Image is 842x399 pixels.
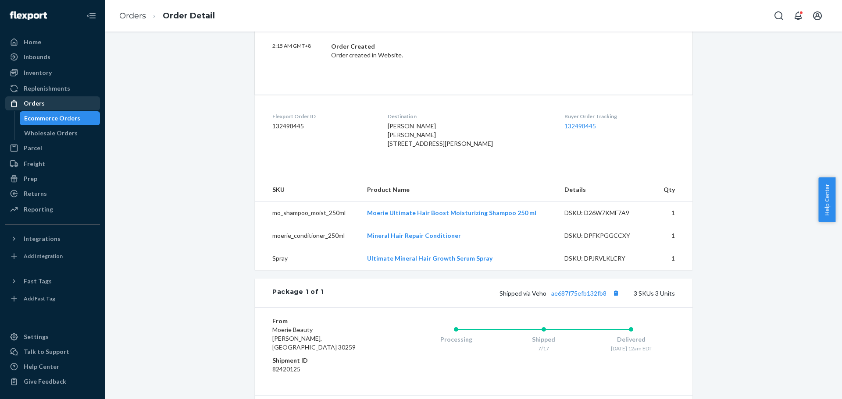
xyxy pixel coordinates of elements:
[818,177,835,222] button: Help Center
[564,208,647,217] div: DSKU: D26W7KMF7A9
[272,42,324,60] p: 2:15 AM GMT+8
[5,345,100,359] a: Talk to Support
[24,205,53,214] div: Reporting
[5,172,100,186] a: Prep
[112,3,222,29] ol: breadcrumbs
[5,374,100,388] button: Give Feedback
[24,295,55,302] div: Add Fast Tag
[24,362,59,371] div: Help Center
[770,7,788,25] button: Open Search Box
[24,332,49,341] div: Settings
[5,66,100,80] a: Inventory
[5,141,100,155] a: Parcel
[24,84,70,93] div: Replenishments
[24,277,52,286] div: Fast Tags
[24,53,50,61] div: Inbounds
[24,377,66,386] div: Give Feedback
[324,287,675,299] div: 3 SKUs 3 Units
[272,317,377,325] dt: From
[24,114,80,123] div: Ecommerce Orders
[10,11,47,20] img: Flexport logo
[24,99,45,108] div: Orders
[564,122,596,130] a: 132498445
[557,178,654,201] th: Details
[5,360,100,374] a: Help Center
[20,111,100,125] a: Ecommerce Orders
[500,345,588,352] div: 7/17
[610,287,621,299] button: Copy tracking number
[388,122,493,147] span: [PERSON_NAME] [PERSON_NAME] [STREET_ADDRESS][PERSON_NAME]
[5,50,100,64] a: Inbounds
[331,42,590,60] div: Order created in Website.
[272,356,377,365] dt: Shipment ID
[654,178,692,201] th: Qty
[367,254,492,262] a: Ultimate Mineral Hair Growth Serum Spray
[809,7,826,25] button: Open account menu
[654,224,692,247] td: 1
[24,234,61,243] div: Integrations
[24,174,37,183] div: Prep
[5,187,100,201] a: Returns
[255,224,360,247] td: moerie_conditioner_250ml
[272,287,324,299] div: Package 1 of 1
[163,11,215,21] a: Order Detail
[24,189,47,198] div: Returns
[500,335,588,344] div: Shipped
[272,113,374,120] dt: Flexport Order ID
[551,290,607,297] a: ae687f75efb132fb8
[654,247,692,270] td: 1
[5,35,100,49] a: Home
[564,113,675,120] dt: Buyer Order Tracking
[24,38,41,46] div: Home
[331,42,590,51] div: Order Created
[587,335,675,344] div: Delivered
[388,113,551,120] dt: Destination
[255,201,360,224] td: mo_shampoo_moist_250ml
[5,232,100,246] button: Integrations
[24,68,52,77] div: Inventory
[499,290,621,297] span: Shipped via Veho
[5,157,100,171] a: Freight
[5,292,100,306] a: Add Fast Tag
[654,201,692,224] td: 1
[587,345,675,352] div: [DATE] 12am EDT
[24,347,69,356] div: Talk to Support
[272,122,374,131] dd: 132498445
[5,81,100,95] a: Replenishments
[20,126,100,140] a: Wholesale Orders
[24,144,42,152] div: Parcel
[564,231,647,240] div: DSKU: DPFKPGGCCXY
[564,254,647,263] div: DSKU: DPJRVLKLCRY
[255,178,360,201] th: SKU
[367,209,536,216] a: Moerie Ultimate Hair Boost Moisturizing Shampoo 250 ml
[5,274,100,288] button: Fast Tags
[367,232,461,239] a: Mineral Hair Repair Conditioner
[789,7,807,25] button: Open notifications
[119,11,146,21] a: Orders
[5,330,100,344] a: Settings
[272,365,377,374] dd: 82420125
[5,249,100,263] a: Add Integration
[412,335,500,344] div: Processing
[24,159,45,168] div: Freight
[255,247,360,270] td: Spray
[5,96,100,110] a: Orders
[272,326,356,351] span: Moerie Beauty [PERSON_NAME], [GEOGRAPHIC_DATA] 30259
[24,252,63,260] div: Add Integration
[360,178,557,201] th: Product Name
[24,129,78,138] div: Wholesale Orders
[82,7,100,25] button: Close Navigation
[5,202,100,216] a: Reporting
